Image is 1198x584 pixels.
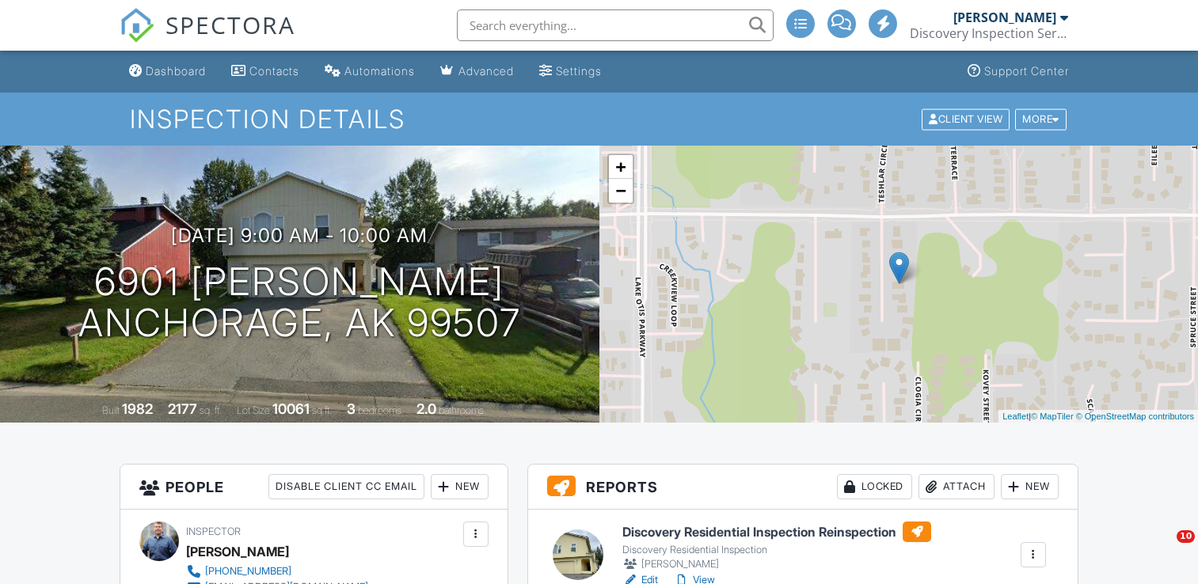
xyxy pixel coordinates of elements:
a: © MapTiler [1031,411,1074,421]
div: 2.0 [416,400,436,417]
span: sq.ft. [312,404,332,416]
a: [PHONE_NUMBER] [186,563,368,579]
img: The Best Home Inspection Software - Spectora [120,8,154,43]
div: New [1001,474,1059,499]
div: Locked [837,474,912,499]
span: sq. ft. [200,404,222,416]
a: Automations (Advanced) [318,57,421,86]
div: Advanced [458,64,514,78]
a: Support Center [961,57,1075,86]
a: Leaflet [1002,411,1029,421]
h3: People [120,465,507,510]
h3: [DATE] 9:00 am - 10:00 am [171,225,428,246]
span: Built [102,404,120,416]
div: Settings [556,64,602,78]
div: [PERSON_NAME] [622,556,931,572]
div: 3 [347,400,356,417]
div: Discovery Inspection Services [910,25,1068,41]
div: | [998,410,1198,423]
input: Search everything... [457,9,774,41]
div: [PERSON_NAME] [186,540,289,563]
a: Settings [533,57,608,86]
a: Zoom out [609,179,633,203]
div: Disable Client CC Email [268,474,424,499]
iframe: Intercom live chat [1144,530,1182,568]
a: Client View [920,112,1014,124]
div: Contacts [249,64,299,78]
div: Support Center [984,64,1069,78]
div: [PERSON_NAME] [953,9,1056,25]
h1: Inspection Details [130,105,1068,133]
a: Contacts [225,57,306,86]
div: [PHONE_NUMBER] [205,565,291,578]
span: bedrooms [358,404,401,416]
span: SPECTORA [165,8,295,41]
div: More [1015,108,1067,130]
span: 10 [1177,530,1195,543]
span: Inspector [186,525,241,537]
a: Zoom in [609,155,633,179]
a: SPECTORA [120,21,295,55]
a: Advanced [434,57,520,86]
div: Attach [918,474,995,499]
div: Discovery Residential Inspection [622,544,931,556]
div: 1982 [122,400,153,417]
div: Client View [922,108,1010,130]
h3: Reports [528,465,1078,510]
a: Dashboard [123,57,212,86]
span: Lot Size [237,404,270,416]
div: Automations [344,64,415,78]
a: © OpenStreetMap contributors [1076,411,1194,421]
div: 2177 [168,400,197,417]
a: Discovery Residential Inspection Reinspection Discovery Residential Inspection [PERSON_NAME] [622,521,931,572]
div: 10061 [272,400,310,417]
h6: Discovery Residential Inspection Reinspection [622,521,931,542]
div: New [431,474,489,499]
div: Dashboard [146,64,206,78]
h1: 6901 [PERSON_NAME] Anchorage, AK 99507 [78,261,521,345]
span: bathrooms [439,404,484,416]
